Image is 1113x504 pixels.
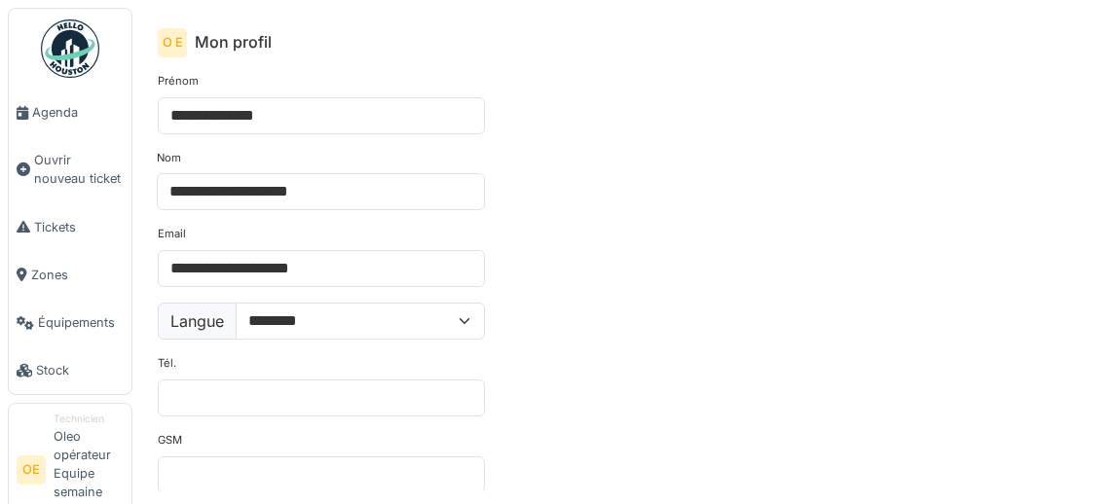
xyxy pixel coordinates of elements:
span: Ouvrir nouveau ticket [34,151,124,188]
a: Zones [9,251,131,299]
label: Email [158,226,186,242]
a: Équipements [9,299,131,346]
div: O E [158,28,187,57]
img: Badge_color-CXgf-gQk.svg [41,19,99,78]
label: GSM [158,432,182,449]
label: Nom [157,150,181,166]
a: Stock [9,346,131,394]
label: Langue [158,303,237,340]
span: Tickets [34,218,124,236]
a: Ouvrir nouveau ticket [9,136,131,202]
div: Technicien [54,412,124,426]
label: Tél. [158,355,176,372]
span: Équipements [38,313,124,332]
label: Prénom [158,73,199,90]
span: Stock [36,361,124,379]
li: OE [17,455,46,485]
span: Zones [31,266,124,284]
span: Agenda [32,103,124,122]
a: Agenda [9,89,131,136]
a: Tickets [9,203,131,251]
h6: Mon profil [195,33,272,52]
